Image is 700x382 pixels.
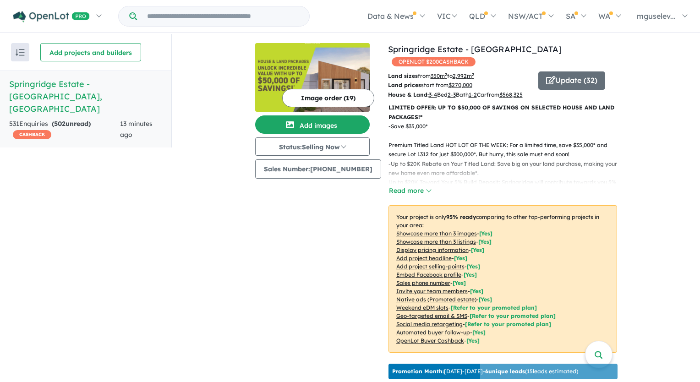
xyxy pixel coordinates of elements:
[396,337,464,344] u: OpenLot Buyer Cashback
[396,296,476,303] u: Native ads (Promoted estate)
[396,329,470,336] u: Automated buyer follow-up
[255,115,370,134] button: Add images
[396,312,467,319] u: Geo-targeted email & SMS
[396,279,450,286] u: Sales phone number
[396,304,448,311] u: Weekend eDM slots
[396,263,465,270] u: Add project selling-points
[479,296,492,303] span: [Yes]
[470,312,556,319] span: [Refer to your promoted plan]
[445,72,447,77] sup: 2
[453,72,474,79] u: 2,992 m
[396,271,461,278] u: Embed Facebook profile
[388,71,531,81] p: from
[466,337,480,344] span: [Yes]
[388,205,617,353] p: Your project is only comparing to other top-performing projects in your area: - - - - - - - - - -...
[471,246,484,253] span: [ Yes ]
[392,367,578,376] p: [DATE] - [DATE] - ( 15 leads estimated)
[637,11,676,21] span: mguselev...
[478,238,492,245] span: [ Yes ]
[396,246,469,253] u: Display pricing information
[448,91,456,98] u: 2-3
[429,91,437,98] u: 3-4
[54,120,66,128] span: 502
[472,329,486,336] span: [Yes]
[464,271,477,278] span: [ Yes ]
[392,368,444,375] b: Promotion Month:
[465,321,551,327] span: [Refer to your promoted plan]
[454,255,467,262] span: [ Yes ]
[469,91,477,98] u: 1-2
[9,78,162,115] h5: Springridge Estate - [GEOGRAPHIC_DATA] , [GEOGRAPHIC_DATA]
[396,321,463,327] u: Social media retargeting
[388,122,624,159] p: - Save $35,000* Premium Titled Land HOT LOT OF THE WEEK: For a limited time, save $35,000* and se...
[388,72,418,79] b: Land sizes
[396,238,476,245] u: Showcase more than 3 listings
[388,159,624,206] p: - Up to $20K Rebate on Your Titled Land: Save big on your land purchase, making your new home eve...
[451,304,537,311] span: [Refer to your promoted plan]
[447,72,474,79] span: to
[40,43,141,61] button: Add projects and builders
[431,72,447,79] u: 350 m
[388,91,429,98] b: House & Land:
[255,159,381,179] button: Sales Number:[PHONE_NUMBER]
[388,186,432,196] button: Read more
[470,288,483,295] span: [ Yes ]
[255,137,370,156] button: Status:Selling Now
[9,119,120,141] div: 531 Enquir ies
[472,72,474,77] sup: 2
[388,81,531,90] p: start from
[388,90,531,99] p: Bed Bath Car from
[120,120,153,139] span: 13 minutes ago
[448,82,472,88] u: $ 270,000
[388,103,617,122] p: LIMITED OFFER: UP TO $50,000 OF SAVINGS ON SELECTED HOUSE AND LAND PACKAGES!*
[255,43,370,112] img: Springridge Estate - Wallan
[396,288,468,295] u: Invite your team members
[396,255,452,262] u: Add project headline
[396,230,477,237] u: Showcase more than 3 images
[388,44,562,55] a: Springridge Estate - [GEOGRAPHIC_DATA]
[499,91,523,98] u: $ 568,325
[16,49,25,56] img: sort.svg
[485,368,525,375] b: 6 unique leads
[446,213,476,220] b: 95 % ready
[467,263,480,270] span: [ Yes ]
[52,120,91,128] strong: ( unread)
[453,279,466,286] span: [ Yes ]
[282,89,374,107] button: Image order (19)
[479,230,492,237] span: [ Yes ]
[13,130,51,139] span: CASHBACK
[388,82,421,88] b: Land prices
[139,6,307,26] input: Try estate name, suburb, builder or developer
[538,71,605,90] button: Update (32)
[392,57,476,66] span: OPENLOT $ 200 CASHBACK
[13,11,90,22] img: Openlot PRO Logo White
